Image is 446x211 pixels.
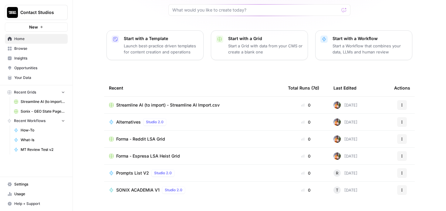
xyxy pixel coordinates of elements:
[333,135,357,143] div: [DATE]
[11,107,68,116] a: Sonix - GEO State Pages Grid
[288,170,324,176] div: 0
[336,187,338,193] span: T
[394,80,410,96] div: Actions
[14,46,65,51] span: Browse
[109,118,278,126] a: AlternativesStudio 2.0
[124,43,198,55] p: Launch best-practice driven templates for content creation and operations
[20,9,57,15] span: Contact Studios
[116,187,160,193] span: SONIX ACADEMIA V1
[5,63,68,73] a: Opportunities
[116,102,220,108] span: Streamline AI (to import) - Streamline AI Import.csv
[5,44,68,53] a: Browse
[333,43,407,55] p: Start a Workflow that combines your data, LLMs and human review
[14,90,36,95] span: Recent Grids
[5,5,68,20] button: Workspace: Contact Studios
[116,153,180,159] span: Forma - Espresa LSA Heist Grid
[14,118,46,124] span: Recent Workflows
[21,137,65,143] span: What-Is
[109,102,278,108] a: Streamline AI (to import) - Streamline AI Import.csv
[333,169,357,177] div: [DATE]
[109,80,278,96] div: Recent
[5,53,68,63] a: Insights
[288,102,324,108] div: 0
[109,153,278,159] a: Forma - Espresa LSA Heist Grid
[154,170,172,176] span: Studio 2.0
[333,36,407,42] p: Start with a Workflow
[172,7,339,13] input: What would you like to create today?
[333,118,357,126] div: [DATE]
[333,101,357,109] div: [DATE]
[11,125,68,135] a: How-To
[333,118,341,126] img: 6orw4u7h01d8442agxbx6xuv1fkr
[5,199,68,209] button: Help + Support
[288,136,324,142] div: 0
[146,119,164,125] span: Studio 2.0
[109,186,278,194] a: SONIX ACADEMIA V1Studio 2.0
[14,75,65,80] span: Your Data
[165,187,182,193] span: Studio 2.0
[228,36,303,42] p: Start with a Grid
[211,30,308,60] button: Start with a GridStart a Grid with data from your CMS or create a blank one
[29,24,38,30] span: New
[333,186,357,194] div: [DATE]
[5,34,68,44] a: Home
[7,7,18,18] img: Contact Studios Logo
[288,187,324,193] div: 0
[124,36,198,42] p: Start with a Template
[14,36,65,42] span: Home
[336,170,338,176] span: R
[116,119,141,125] span: Alternatives
[21,147,65,152] span: MT Review Test v2
[288,80,319,96] div: Total Runs (7d)
[333,80,356,96] div: Last Edited
[14,56,65,61] span: Insights
[109,169,278,177] a: Prompts List V2Studio 2.0
[116,170,149,176] span: Prompts List V2
[11,145,68,155] a: MT Review Test v2
[21,99,65,104] span: Streamline AI (to import) - Streamline AI Import.csv
[333,152,357,160] div: [DATE]
[5,116,68,125] button: Recent Workflows
[5,189,68,199] a: Usage
[333,101,341,109] img: 6orw4u7h01d8442agxbx6xuv1fkr
[5,22,68,32] button: New
[14,201,65,206] span: Help + Support
[106,30,204,60] button: Start with a TemplateLaunch best-practice driven templates for content creation and operations
[333,135,341,143] img: 6orw4u7h01d8442agxbx6xuv1fkr
[5,88,68,97] button: Recent Grids
[21,109,65,114] span: Sonix - GEO State Pages Grid
[14,65,65,71] span: Opportunities
[288,153,324,159] div: 0
[11,135,68,145] a: What-Is
[5,73,68,83] a: Your Data
[333,152,341,160] img: 6orw4u7h01d8442agxbx6xuv1fkr
[11,97,68,107] a: Streamline AI (to import) - Streamline AI Import.csv
[109,136,278,142] a: Forma - Reddit LSA Grid
[21,128,65,133] span: How-To
[288,119,324,125] div: 0
[315,30,412,60] button: Start with a WorkflowStart a Workflow that combines your data, LLMs and human review
[116,136,165,142] span: Forma - Reddit LSA Grid
[228,43,303,55] p: Start a Grid with data from your CMS or create a blank one
[5,179,68,189] a: Settings
[14,191,65,197] span: Usage
[14,182,65,187] span: Settings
